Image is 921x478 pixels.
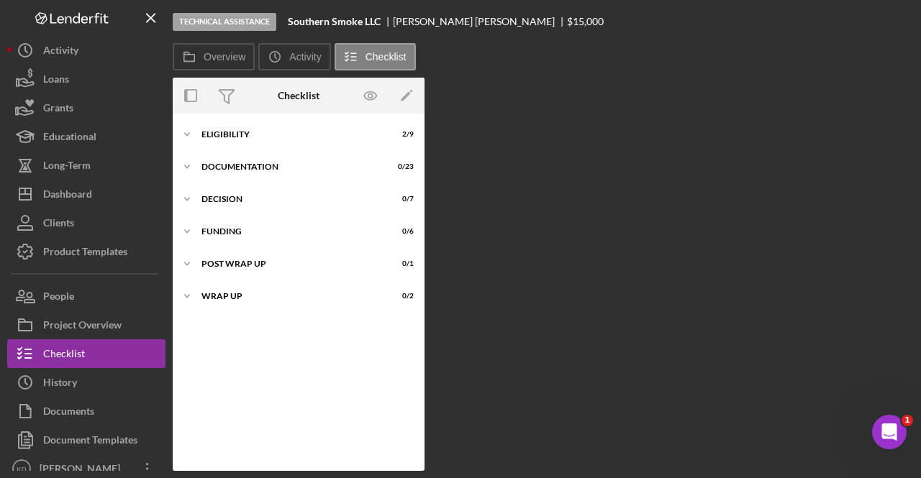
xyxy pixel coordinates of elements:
[7,311,165,339] button: Project Overview
[43,339,85,372] div: Checklist
[43,426,137,458] div: Document Templates
[43,93,73,126] div: Grants
[388,259,414,268] div: 0 / 1
[7,151,165,180] button: Long-Term
[43,151,91,183] div: Long-Term
[17,465,26,473] text: KD
[7,237,165,266] button: Product Templates
[7,122,165,151] button: Educational
[43,237,127,270] div: Product Templates
[43,180,92,212] div: Dashboard
[43,397,94,429] div: Documents
[43,122,96,155] div: Educational
[173,13,276,31] div: Technical Assistance
[366,51,407,63] label: Checklist
[902,415,913,426] span: 1
[201,227,378,236] div: Funding
[7,65,165,93] button: Loans
[567,15,604,27] span: $15,000
[872,415,907,449] iframe: Intercom live chat
[204,51,245,63] label: Overview
[388,227,414,236] div: 0 / 6
[388,292,414,300] div: 0 / 2
[7,426,165,454] button: Document Templates
[201,195,378,203] div: Decision
[7,208,165,237] button: Clients
[7,339,165,368] button: Checklist
[43,368,77,400] div: History
[335,43,416,70] button: Checklist
[201,292,378,300] div: Wrap up
[278,90,319,101] div: Checklist
[7,282,165,311] button: People
[7,93,165,122] button: Grants
[288,16,381,27] b: Southern Smoke LLC
[43,282,74,314] div: People
[388,130,414,139] div: 2 / 9
[43,311,122,343] div: Project Overview
[289,51,321,63] label: Activity
[201,162,378,171] div: Documentation
[43,208,74,241] div: Clients
[7,36,165,65] button: Activity
[7,180,165,208] button: Dashboard
[388,162,414,171] div: 0 / 23
[7,397,165,426] button: Documents
[7,368,165,397] button: History
[43,65,69,97] div: Loans
[43,36,78,68] div: Activity
[388,195,414,203] div: 0 / 7
[258,43,330,70] button: Activity
[201,259,378,268] div: Post Wrap Up
[201,130,378,139] div: Eligibility
[393,16,567,27] div: [PERSON_NAME] [PERSON_NAME]
[173,43,255,70] button: Overview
